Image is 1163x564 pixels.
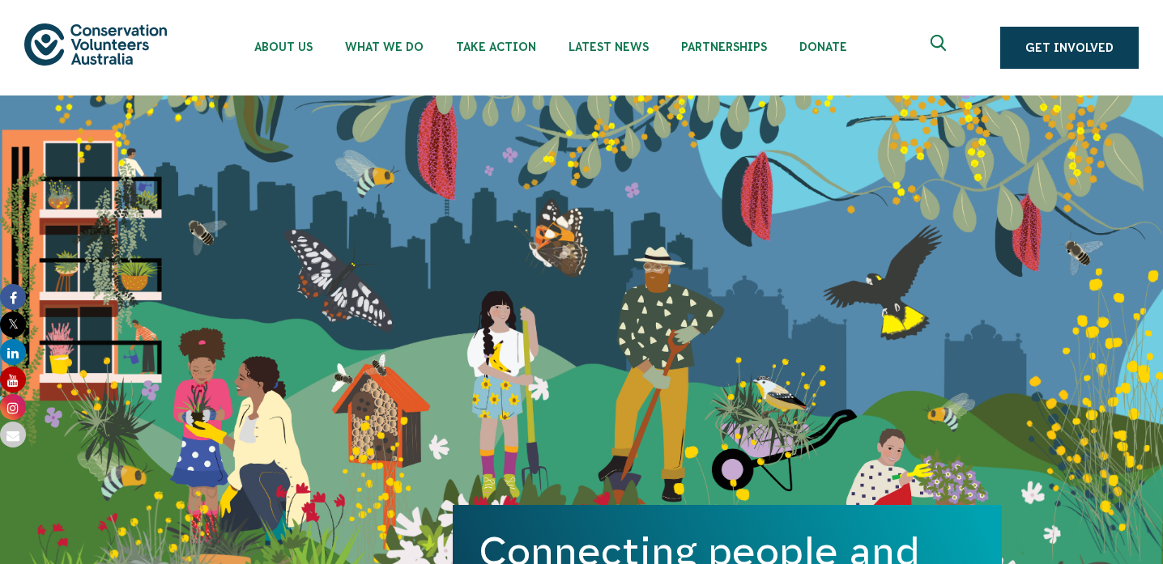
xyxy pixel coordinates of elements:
span: About Us [254,40,313,53]
span: Partnerships [681,40,767,53]
a: Get Involved [1000,27,1139,69]
img: logo.svg [24,23,167,65]
span: Donate [799,40,847,53]
span: What We Do [345,40,424,53]
span: Latest News [569,40,649,53]
span: Expand search box [931,35,951,61]
button: Expand search box Close search box [921,28,960,67]
span: Take Action [456,40,536,53]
